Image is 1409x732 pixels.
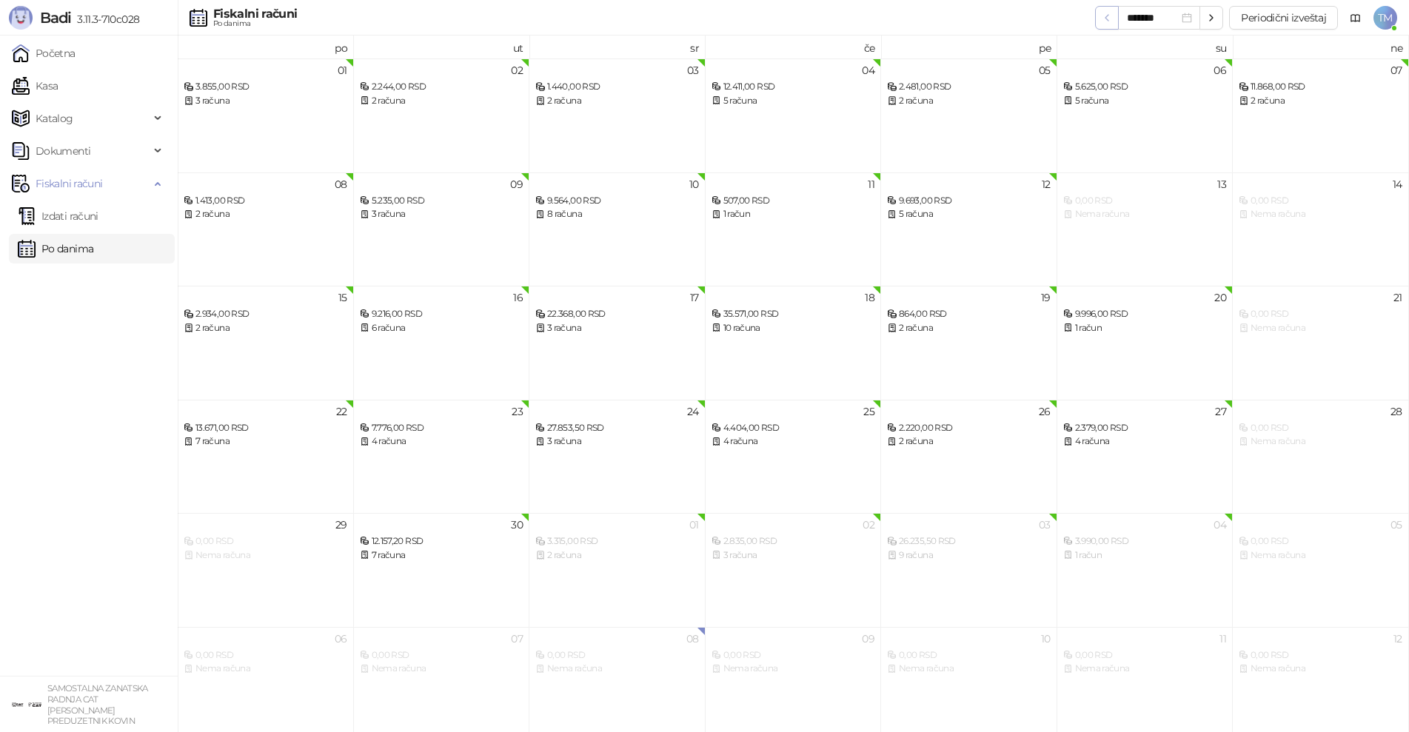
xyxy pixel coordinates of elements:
[510,179,523,189] div: 09
[184,421,347,435] div: 13.671,00 RSD
[1390,520,1402,530] div: 05
[1217,179,1226,189] div: 13
[1229,6,1338,30] button: Periodični izveštaj
[712,321,875,335] div: 10 računa
[1239,434,1402,449] div: Nema računa
[881,36,1057,58] th: pe
[1233,286,1409,400] td: 2025-09-21
[881,172,1057,286] td: 2025-09-12
[338,292,347,303] div: 15
[690,292,699,303] div: 17
[1063,434,1227,449] div: 4 računa
[360,534,523,548] div: 12.157,20 RSD
[213,8,297,20] div: Fiskalni računi
[360,80,523,94] div: 2.244,00 RSD
[1215,406,1226,417] div: 27
[887,94,1051,108] div: 2 računa
[706,58,882,172] td: 2025-09-04
[1063,307,1227,321] div: 9.996,00 RSD
[1233,36,1409,58] th: ne
[1063,548,1227,563] div: 1 račun
[360,94,523,108] div: 2 računa
[1063,194,1227,208] div: 0,00 RSD
[887,534,1051,548] div: 26.235,50 RSD
[535,534,699,548] div: 3.315,00 RSD
[354,172,530,286] td: 2025-09-09
[360,434,523,449] div: 4 računa
[1214,65,1226,75] div: 06
[689,179,699,189] div: 10
[1057,513,1234,627] td: 2025-10-04
[1233,400,1409,514] td: 2025-09-28
[881,58,1057,172] td: 2025-09-05
[887,307,1051,321] div: 864,00 RSD
[706,400,882,514] td: 2025-09-25
[863,406,874,417] div: 25
[1390,406,1402,417] div: 28
[178,172,354,286] td: 2025-09-08
[887,421,1051,435] div: 2.220,00 RSD
[1057,286,1234,400] td: 2025-09-20
[712,94,875,108] div: 5 računa
[178,286,354,400] td: 2025-09-15
[706,172,882,286] td: 2025-09-11
[184,648,347,662] div: 0,00 RSD
[1233,172,1409,286] td: 2025-09-14
[511,65,523,75] div: 02
[706,286,882,400] td: 2025-09-18
[360,194,523,208] div: 5.235,00 RSD
[689,520,699,530] div: 01
[712,662,875,676] div: Nema računa
[40,9,71,27] span: Badi
[184,321,347,335] div: 2 računa
[360,662,523,676] div: Nema računa
[712,534,875,548] div: 2.835,00 RSD
[36,169,102,198] span: Fiskalni računi
[529,513,706,627] td: 2025-10-01
[1219,634,1226,644] div: 11
[1057,58,1234,172] td: 2025-09-06
[712,307,875,321] div: 35.571,00 RSD
[184,94,347,108] div: 3 računa
[360,207,523,221] div: 3 računa
[360,648,523,662] div: 0,00 RSD
[1393,179,1402,189] div: 14
[12,71,58,101] a: Kasa
[338,65,347,75] div: 01
[1063,421,1227,435] div: 2.379,00 RSD
[513,292,523,303] div: 16
[354,286,530,400] td: 2025-09-16
[1390,65,1402,75] div: 07
[1063,94,1227,108] div: 5 računa
[1039,406,1051,417] div: 26
[12,38,76,68] a: Početna
[336,406,347,417] div: 22
[712,207,875,221] div: 1 račun
[712,548,875,563] div: 3 računa
[354,36,530,58] th: ut
[862,65,874,75] div: 04
[36,136,90,166] span: Dokumenti
[535,662,699,676] div: Nema računa
[335,520,347,530] div: 29
[862,634,874,644] div: 09
[1042,179,1051,189] div: 12
[868,179,874,189] div: 11
[9,6,33,30] img: Logo
[881,286,1057,400] td: 2025-09-19
[535,548,699,563] div: 2 računa
[184,194,347,208] div: 1.413,00 RSD
[881,400,1057,514] td: 2025-09-26
[535,321,699,335] div: 3 računa
[881,513,1057,627] td: 2025-10-03
[184,434,347,449] div: 7 računa
[512,406,523,417] div: 23
[712,421,875,435] div: 4.404,00 RSD
[47,683,148,726] small: SAMOSTALNA ZANATSKA RADNJA CAT [PERSON_NAME] PREDUZETNIK KOVIN
[1041,292,1051,303] div: 19
[511,520,523,530] div: 30
[529,400,706,514] td: 2025-09-24
[360,307,523,321] div: 9.216,00 RSD
[178,58,354,172] td: 2025-09-01
[184,534,347,548] div: 0,00 RSD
